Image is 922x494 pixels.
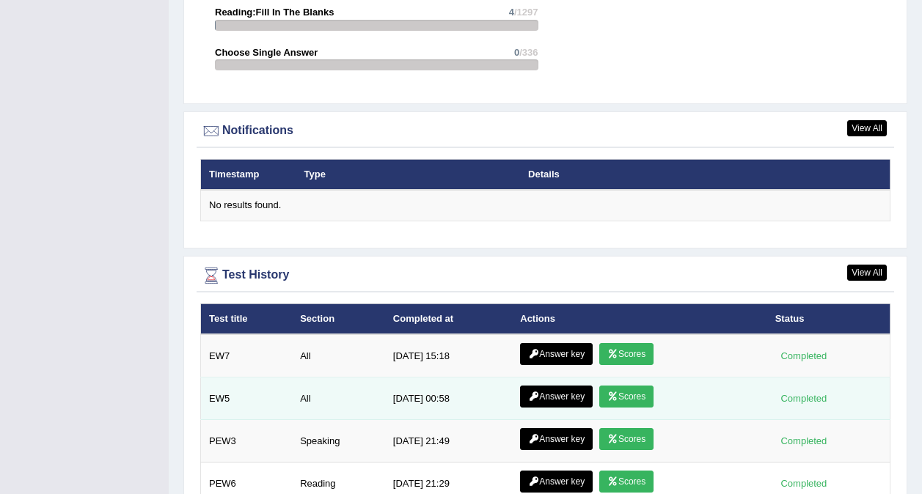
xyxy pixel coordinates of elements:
[775,348,833,364] div: Completed
[520,471,593,493] a: Answer key
[201,334,293,377] td: EW7
[599,428,654,450] a: Scores
[209,199,882,213] div: No results found.
[512,303,766,334] th: Actions
[201,303,293,334] th: Test title
[292,420,385,462] td: Speaking
[215,47,318,58] strong: Choose Single Answer
[520,343,593,365] a: Answer key
[509,7,514,18] span: 4
[519,47,538,58] span: /336
[520,159,802,190] th: Details
[847,120,887,136] a: View All
[775,476,833,491] div: Completed
[385,377,512,420] td: [DATE] 00:58
[599,386,654,408] a: Scores
[775,391,833,406] div: Completed
[201,420,293,462] td: PEW3
[599,471,654,493] a: Scores
[520,386,593,408] a: Answer key
[514,47,519,58] span: 0
[292,334,385,377] td: All
[767,303,890,334] th: Status
[775,433,833,449] div: Completed
[200,120,890,142] div: Notifications
[514,7,538,18] span: /1297
[215,7,334,18] strong: Reading:Fill In The Blanks
[385,420,512,462] td: [DATE] 21:49
[292,303,385,334] th: Section
[847,265,887,281] a: View All
[385,303,512,334] th: Completed at
[385,334,512,377] td: [DATE] 15:18
[296,159,521,190] th: Type
[200,265,890,287] div: Test History
[201,159,296,190] th: Timestamp
[201,377,293,420] td: EW5
[292,377,385,420] td: All
[599,343,654,365] a: Scores
[520,428,593,450] a: Answer key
